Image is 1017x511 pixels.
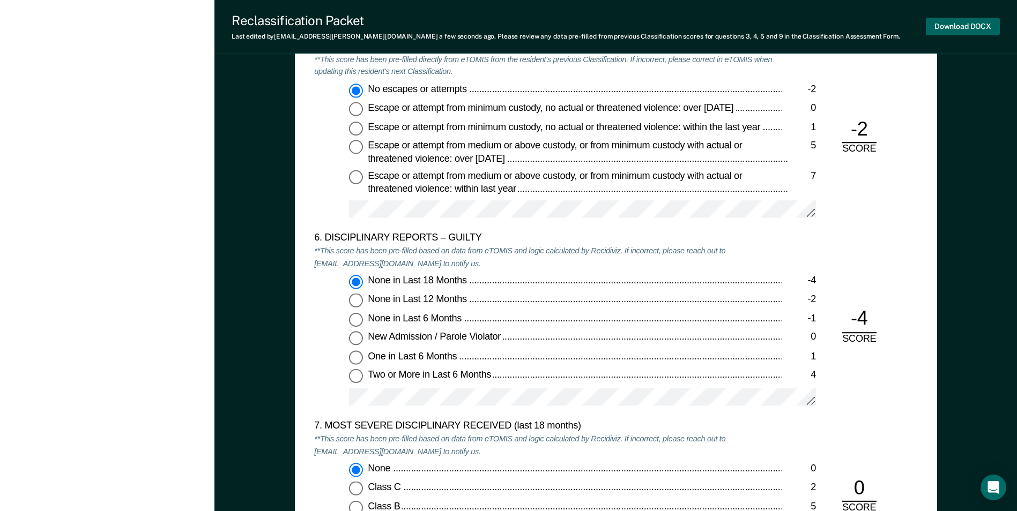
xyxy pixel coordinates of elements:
div: -4 [842,307,877,333]
div: 4 [781,370,816,382]
div: -2 [781,84,816,96]
input: New Admission / Parole Violator0 [349,332,363,345]
input: Two or More in Last 6 Months4 [349,370,363,384]
em: **This score has been pre-filled based on data from eTOMIS and logic calculated by Recidiviz. If ... [314,246,725,268]
input: None in Last 12 Months-2 [349,294,363,308]
span: No escapes or attempts [368,84,469,94]
span: New Admission / Parole Violator [368,332,503,342]
div: Last edited by [EMAIL_ADDRESS][PERSON_NAME][DOMAIN_NAME] . Please review any data pre-filled from... [232,33,900,40]
em: **This score has been pre-filled based on data from eTOMIS and logic calculated by Recidiviz. If ... [314,434,725,456]
input: Escape or attempt from minimum custody, no actual or threatened violence: within the last year1 [349,121,363,135]
span: None in Last 12 Months [368,294,469,305]
span: a few seconds ago [439,33,494,40]
div: SCORE [833,144,885,156]
input: Escape or attempt from medium or above custody, or from minimum custody with actual or threatened... [349,170,363,184]
span: Escape or attempt from minimum custody, no actual or threatened violence: over [DATE] [368,102,736,113]
input: One in Last 6 Months1 [349,351,363,365]
span: None in Last 6 Months [368,313,463,324]
span: Two or More in Last 6 Months [368,370,493,380]
div: 7. MOST SEVERE DISCIPLINARY RECEIVED (last 18 months) [314,420,781,433]
input: Escape or attempt from medium or above custody, or from minimum custody with actual or threatened... [349,140,363,154]
div: 0 [842,476,877,502]
input: None0 [349,463,363,477]
div: -1 [781,313,816,326]
span: Escape or attempt from medium or above custody, or from minimum custody with actual or threatened... [368,170,742,194]
div: 6. DISCIPLINARY REPORTS – GUILTY [314,232,781,245]
button: Download DOCX [926,18,1000,35]
div: 0 [781,102,816,115]
div: -2 [842,117,877,144]
div: -2 [781,294,816,307]
div: 5 [788,140,816,153]
div: 0 [781,332,816,344]
div: 7 [788,170,815,183]
div: SCORE [833,333,885,346]
span: Escape or attempt from minimum custody, no actual or threatened violence: within the last year [368,121,762,132]
div: 1 [781,351,816,364]
input: None in Last 18 Months-4 [349,275,363,289]
div: Reclassification Packet [232,13,900,28]
div: -4 [781,275,816,288]
span: One in Last 6 Months [368,351,459,362]
input: None in Last 6 Months-1 [349,313,363,327]
div: 1 [781,121,816,134]
span: Class C [368,482,403,493]
div: 0 [781,463,816,476]
em: **This score has been pre-filled directly from eTOMIS from the resident's previous Classification... [314,55,772,77]
input: No escapes or attempts-2 [349,84,363,97]
span: None [368,463,392,474]
input: Class C2 [349,482,363,496]
span: None in Last 18 Months [368,275,469,286]
input: Escape or attempt from minimum custody, no actual or threatened violence: over [DATE]0 [349,102,363,116]
div: 2 [781,482,816,495]
div: Open Intercom Messenger [981,475,1006,500]
span: Escape or attempt from medium or above custody, or from minimum custody with actual or threatened... [368,140,742,164]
